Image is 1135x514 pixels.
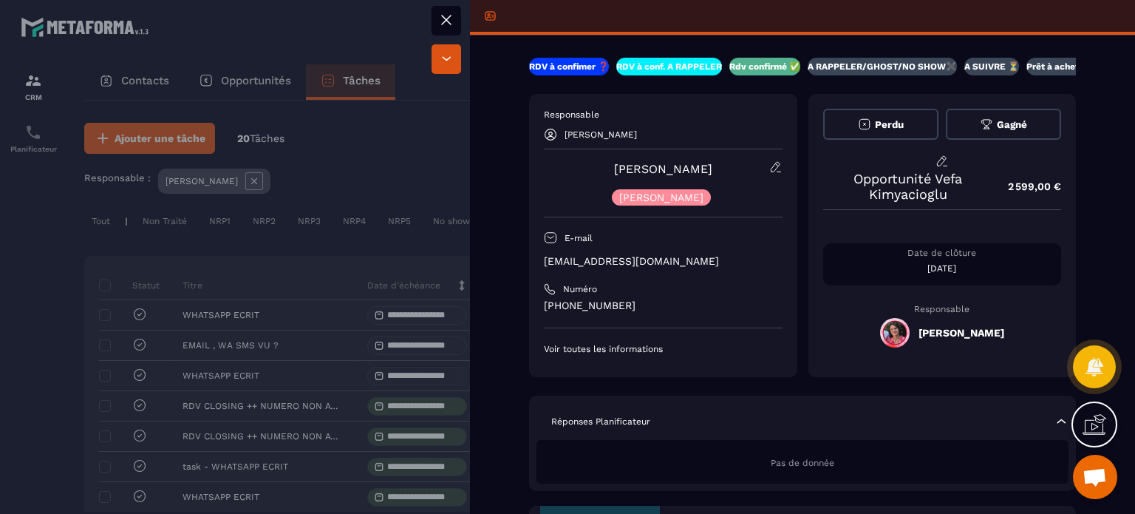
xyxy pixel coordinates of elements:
p: RDV à confimer ❓ [529,61,609,72]
p: [EMAIL_ADDRESS][DOMAIN_NAME] [544,254,783,268]
span: Perdu [875,119,904,130]
p: Prêt à acheter 🎰 [1026,61,1101,72]
p: Rdv confirmé ✅ [729,61,800,72]
span: Pas de donnée [771,458,834,468]
span: Gagné [997,119,1027,130]
p: Opportunité Vefa Kimyacioglu [823,171,994,202]
a: [PERSON_NAME] [614,162,712,176]
h5: [PERSON_NAME] [918,327,1004,339]
p: [PHONE_NUMBER] [544,299,783,313]
button: Gagné [946,109,1061,140]
p: Responsable [544,109,783,121]
p: 2 599,00 € [993,172,1061,201]
p: Voir toutes les informations [544,343,783,355]
div: Ouvrir le chat [1073,455,1117,499]
p: A SUIVRE ⏳ [964,61,1019,72]
p: A RAPPELER/GHOST/NO SHOW✖️ [808,61,957,72]
p: Réponses Planificateur [551,416,650,427]
p: [DATE] [823,263,1062,274]
p: E-mail [565,232,593,244]
p: [PERSON_NAME] [619,192,703,203]
button: Perdu [823,109,938,140]
p: RDV à conf. A RAPPELER [616,61,722,72]
p: Responsable [823,304,1062,314]
p: [PERSON_NAME] [565,129,637,140]
p: Numéro [563,283,597,295]
p: Date de clôture [823,247,1062,259]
